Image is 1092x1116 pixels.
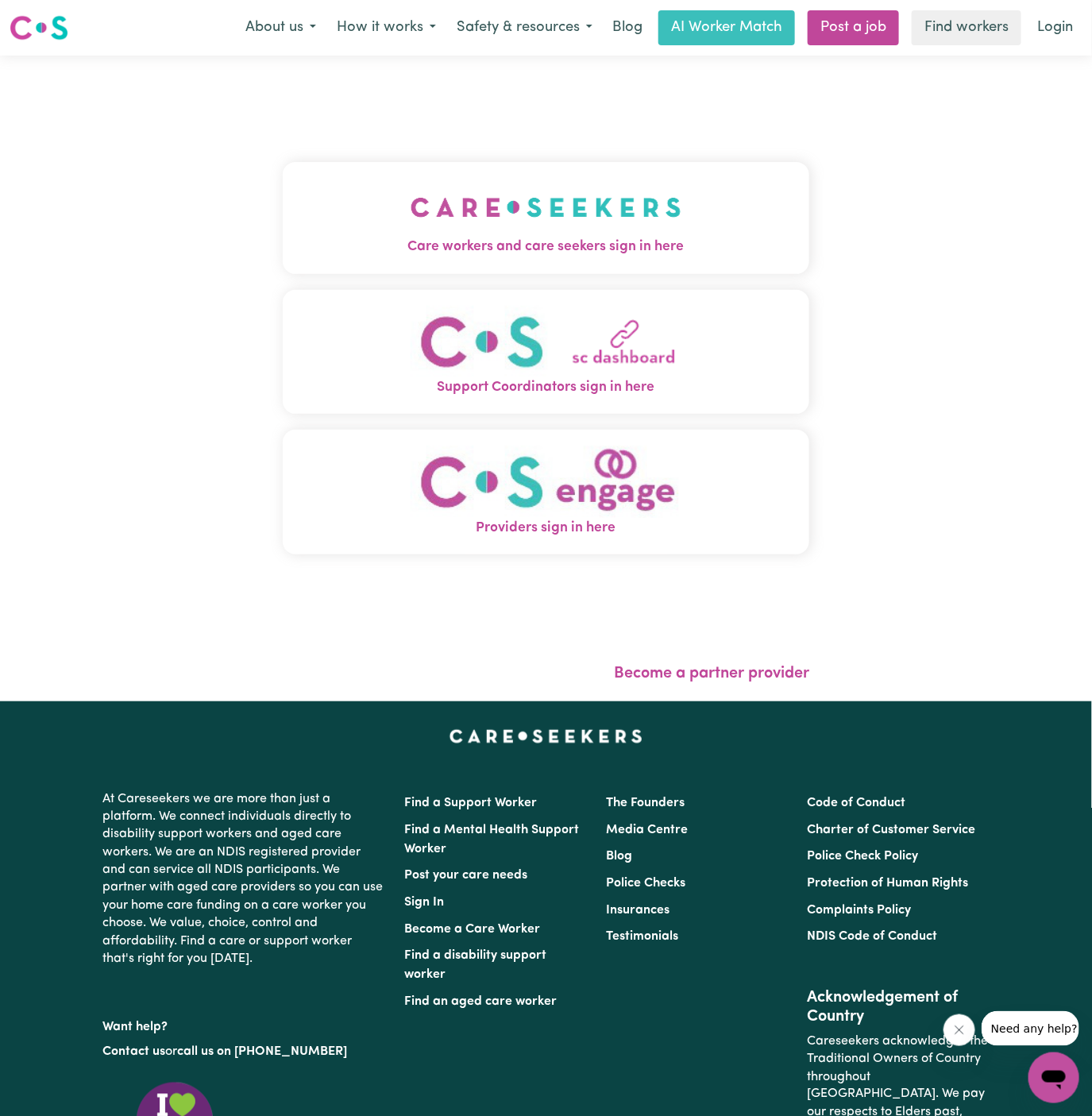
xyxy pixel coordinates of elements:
[405,797,538,809] a: Find a Support Worker
[405,995,558,1008] a: Find an aged care worker
[283,518,810,539] span: Providers sign in here
[606,930,678,943] a: Testimonials
[405,896,445,909] a: Sign In
[103,1012,386,1036] p: Want help?
[807,797,905,809] a: Code of Conduct
[943,1014,975,1046] iframe: Close message
[405,923,541,936] a: Become a Care Worker
[606,877,685,890] a: Police Checks
[405,824,580,855] a: Find a Mental Health Support Worker
[446,11,603,44] button: Safety & resources
[10,14,68,42] img: Careseekers logo
[606,904,669,917] a: Insurances
[807,877,968,890] a: Protection of Human Rights
[603,10,652,45] a: Blog
[103,784,386,975] p: At Careseekers we are more than just a platform. We connect individuals directly to disability su...
[235,11,326,44] button: About us
[606,797,685,809] a: The Founders
[283,237,810,257] span: Care workers and care seekers sign in here
[450,730,642,743] a: Careseekers home page
[606,824,688,836] a: Media Centre
[807,904,911,917] a: Complaints Policy
[405,949,547,981] a: Find a disability support worker
[807,850,918,863] a: Police Check Policy
[614,666,809,682] a: Become a partner provider
[283,290,810,415] button: Support Coordinators sign in here
[283,162,810,273] button: Care workers and care seekers sign in here
[808,10,899,45] a: Post a job
[807,930,937,943] a: NDIS Code of Conduct
[103,1037,386,1067] p: or
[1028,10,1082,45] a: Login
[1028,1052,1079,1103] iframe: Button to launch messaging window
[658,10,795,45] a: AI Worker Match
[405,869,528,882] a: Post your care needs
[103,1045,166,1058] a: Contact us
[807,988,989,1026] h2: Acknowledgement of Country
[912,10,1021,45] a: Find workers
[606,850,632,863] a: Blog
[178,1045,348,1058] a: call us on [PHONE_NUMBER]
[326,11,446,44] button: How it works
[10,10,68,46] a: Careseekers logo
[283,430,810,554] button: Providers sign in here
[807,824,975,836] a: Charter of Customer Service
[283,377,810,398] span: Support Coordinators sign in here
[982,1011,1079,1046] iframe: Message from company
